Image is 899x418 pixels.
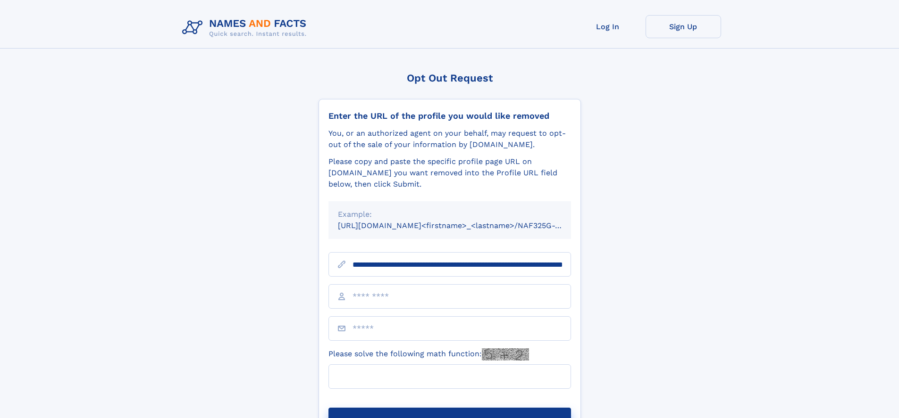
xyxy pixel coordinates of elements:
[570,15,646,38] a: Log In
[338,209,562,220] div: Example:
[328,348,529,361] label: Please solve the following math function:
[646,15,721,38] a: Sign Up
[328,111,571,121] div: Enter the URL of the profile you would like removed
[338,221,589,230] small: [URL][DOMAIN_NAME]<firstname>_<lastname>/NAF325G-xxxxxxxx
[328,128,571,150] div: You, or an authorized agent on your behalf, may request to opt-out of the sale of your informatio...
[319,72,581,84] div: Opt Out Request
[328,156,571,190] div: Please copy and paste the specific profile page URL on [DOMAIN_NAME] you want removed into the Pr...
[178,15,314,41] img: Logo Names and Facts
